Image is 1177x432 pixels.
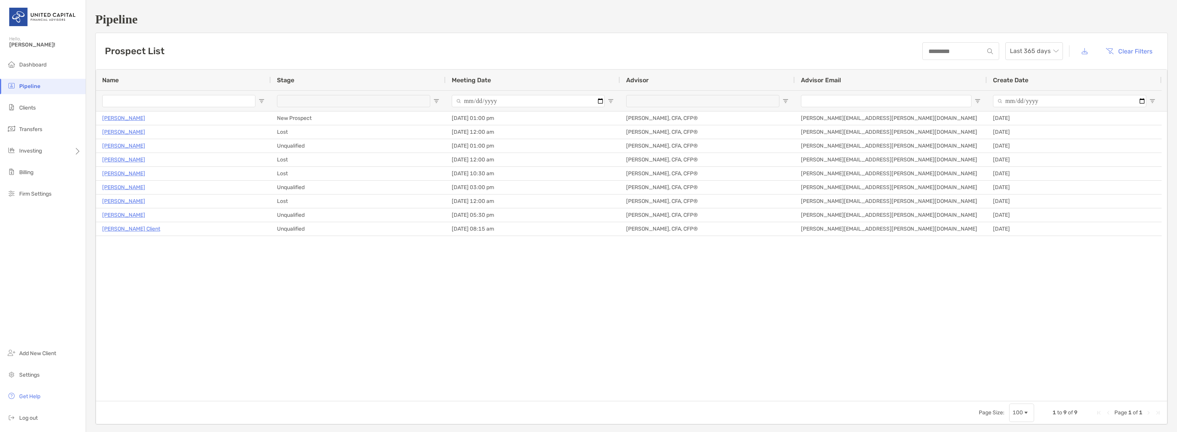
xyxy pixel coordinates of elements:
span: Page [1114,409,1127,416]
div: Lost [271,194,446,208]
span: 1 [1053,409,1056,416]
a: [PERSON_NAME] [102,141,145,151]
div: [DATE] 08:15 am [446,222,620,236]
button: Open Filter Menu [1149,98,1155,104]
img: get-help icon [7,391,16,400]
div: [PERSON_NAME][EMAIL_ADDRESS][PERSON_NAME][DOMAIN_NAME] [795,222,987,236]
img: input icon [987,48,993,54]
span: 9 [1074,409,1078,416]
div: Unqualified [271,181,446,194]
img: clients icon [7,103,16,112]
div: [DATE] [987,194,1162,208]
h1: Pipeline [95,12,1168,27]
span: Investing [19,148,42,154]
div: [PERSON_NAME][EMAIL_ADDRESS][PERSON_NAME][DOMAIN_NAME] [795,111,987,125]
a: [PERSON_NAME] [102,155,145,164]
div: [DATE] 01:00 pm [446,111,620,125]
span: Meeting Date [452,76,491,84]
input: Meeting Date Filter Input [452,95,605,107]
div: [DATE] 12:00 am [446,194,620,208]
a: [PERSON_NAME] Client [102,224,160,234]
div: Unqualified [271,139,446,153]
span: of [1068,409,1073,416]
div: [DATE] 05:30 pm [446,208,620,222]
span: 9 [1063,409,1067,416]
a: [PERSON_NAME] [102,196,145,206]
div: [DATE] [987,153,1162,166]
div: Lost [271,125,446,139]
div: Unqualified [271,222,446,236]
img: investing icon [7,146,16,155]
button: Open Filter Menu [782,98,789,104]
div: [PERSON_NAME], CFA, CFP® [620,139,795,153]
div: [PERSON_NAME][EMAIL_ADDRESS][PERSON_NAME][DOMAIN_NAME] [795,167,987,180]
span: Settings [19,372,40,378]
span: Create Date [993,76,1028,84]
img: pipeline icon [7,81,16,90]
a: [PERSON_NAME] [102,113,145,123]
span: Firm Settings [19,191,51,197]
img: transfers icon [7,124,16,133]
span: Log out [19,415,38,421]
span: Stage [277,76,294,84]
input: Name Filter Input [102,95,255,107]
span: Advisor Email [801,76,841,84]
span: Billing [19,169,33,176]
button: Open Filter Menu [433,98,439,104]
div: 100 [1013,409,1023,416]
div: [DATE] [987,139,1162,153]
div: [PERSON_NAME], CFA, CFP® [620,194,795,208]
button: Open Filter Menu [259,98,265,104]
div: First Page [1096,410,1102,416]
div: [PERSON_NAME], CFA, CFP® [620,167,795,180]
div: [DATE] [987,208,1162,222]
span: Dashboard [19,61,46,68]
div: Previous Page [1105,410,1111,416]
span: of [1133,409,1138,416]
button: Clear Filters [1100,43,1158,60]
img: billing icon [7,167,16,176]
span: Name [102,76,119,84]
img: firm-settings icon [7,189,16,198]
span: Transfers [19,126,42,133]
img: United Capital Logo [9,3,76,31]
p: [PERSON_NAME] [102,210,145,220]
div: [PERSON_NAME][EMAIL_ADDRESS][PERSON_NAME][DOMAIN_NAME] [795,153,987,166]
span: [PERSON_NAME]! [9,42,81,48]
div: [PERSON_NAME][EMAIL_ADDRESS][PERSON_NAME][DOMAIN_NAME] [795,181,987,194]
span: Add New Client [19,350,56,357]
div: Page Size: [979,409,1005,416]
span: 1 [1128,409,1132,416]
div: [DATE] [987,167,1162,180]
button: Open Filter Menu [608,98,614,104]
img: settings icon [7,370,16,379]
div: [DATE] [987,111,1162,125]
span: 1 [1139,409,1142,416]
div: New Prospect [271,111,446,125]
span: Clients [19,105,36,111]
div: Unqualified [271,208,446,222]
div: [DATE] [987,222,1162,236]
div: Last Page [1155,410,1161,416]
div: [PERSON_NAME][EMAIL_ADDRESS][PERSON_NAME][DOMAIN_NAME] [795,194,987,208]
div: Lost [271,167,446,180]
span: Advisor [626,76,649,84]
span: to [1057,409,1062,416]
a: [PERSON_NAME] [102,183,145,192]
div: [PERSON_NAME], CFA, CFP® [620,222,795,236]
div: [PERSON_NAME], CFA, CFP® [620,153,795,166]
div: [PERSON_NAME][EMAIL_ADDRESS][PERSON_NAME][DOMAIN_NAME] [795,139,987,153]
div: [PERSON_NAME], CFA, CFP® [620,208,795,222]
div: [DATE] 12:00 am [446,125,620,139]
input: Advisor Email Filter Input [801,95,971,107]
a: [PERSON_NAME] [102,169,145,178]
div: Page Size [1009,404,1034,422]
a: [PERSON_NAME] [102,127,145,137]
